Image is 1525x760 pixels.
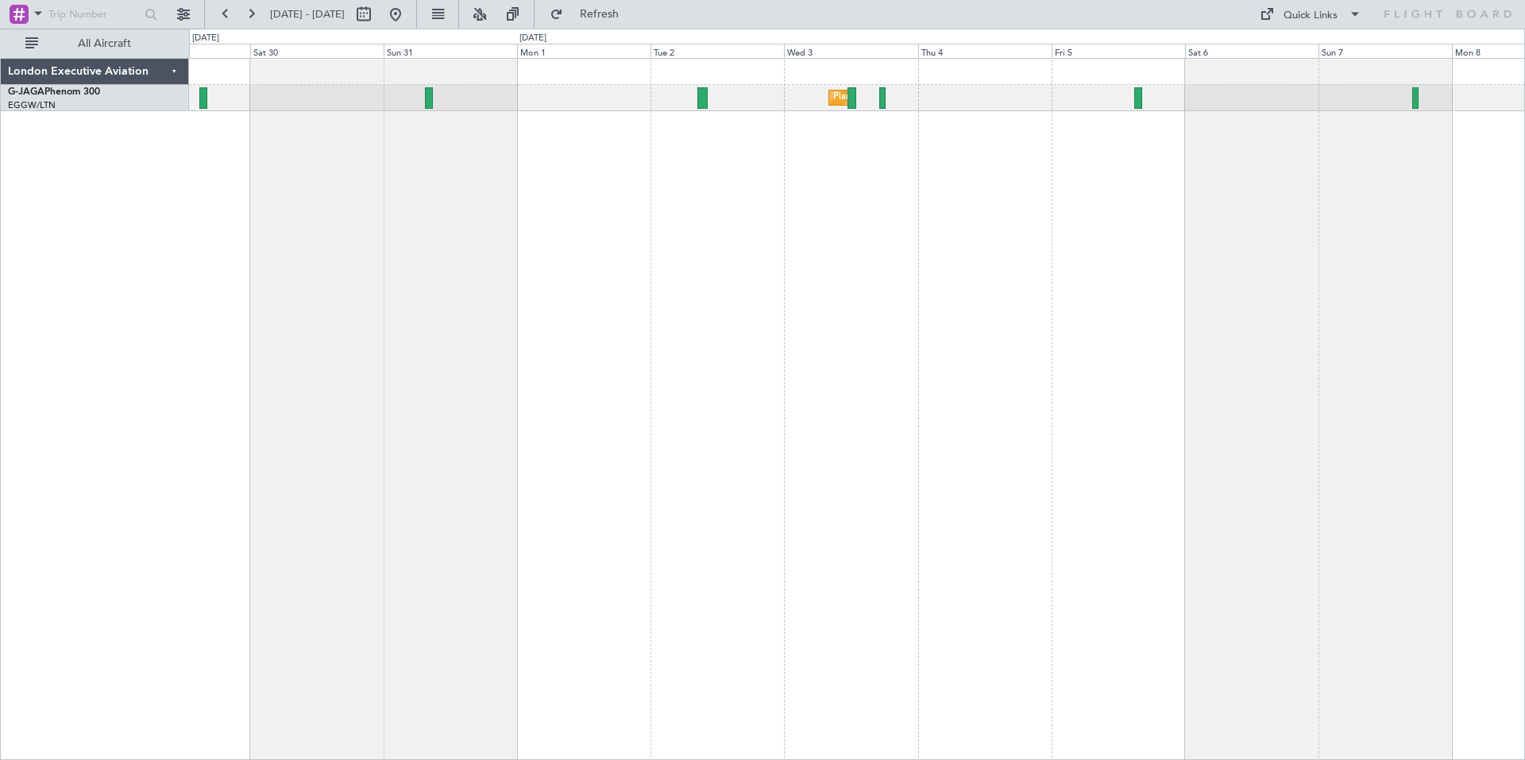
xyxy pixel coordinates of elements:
span: G-JAGA [8,87,44,97]
span: [DATE] - [DATE] [270,7,345,21]
a: G-JAGAPhenom 300 [8,87,100,97]
div: Sun 31 [384,44,517,58]
div: Sat 6 [1185,44,1318,58]
span: Refresh [566,9,633,20]
button: All Aircraft [17,31,172,56]
button: Refresh [542,2,638,27]
div: Thu 4 [918,44,1052,58]
div: Fri 5 [1052,44,1185,58]
div: Planned Maint [GEOGRAPHIC_DATA] ([GEOGRAPHIC_DATA]) [833,86,1083,110]
span: All Aircraft [41,38,168,49]
div: Wed 3 [784,44,917,58]
a: EGGW/LTN [8,99,56,111]
div: Mon 1 [517,44,651,58]
div: Sat 30 [250,44,384,58]
div: Quick Links [1284,8,1338,24]
button: Quick Links [1252,2,1369,27]
div: [DATE] [519,32,546,45]
input: Trip Number [48,2,140,26]
div: Tue 2 [651,44,784,58]
div: Sun 7 [1318,44,1452,58]
div: [DATE] [192,32,219,45]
